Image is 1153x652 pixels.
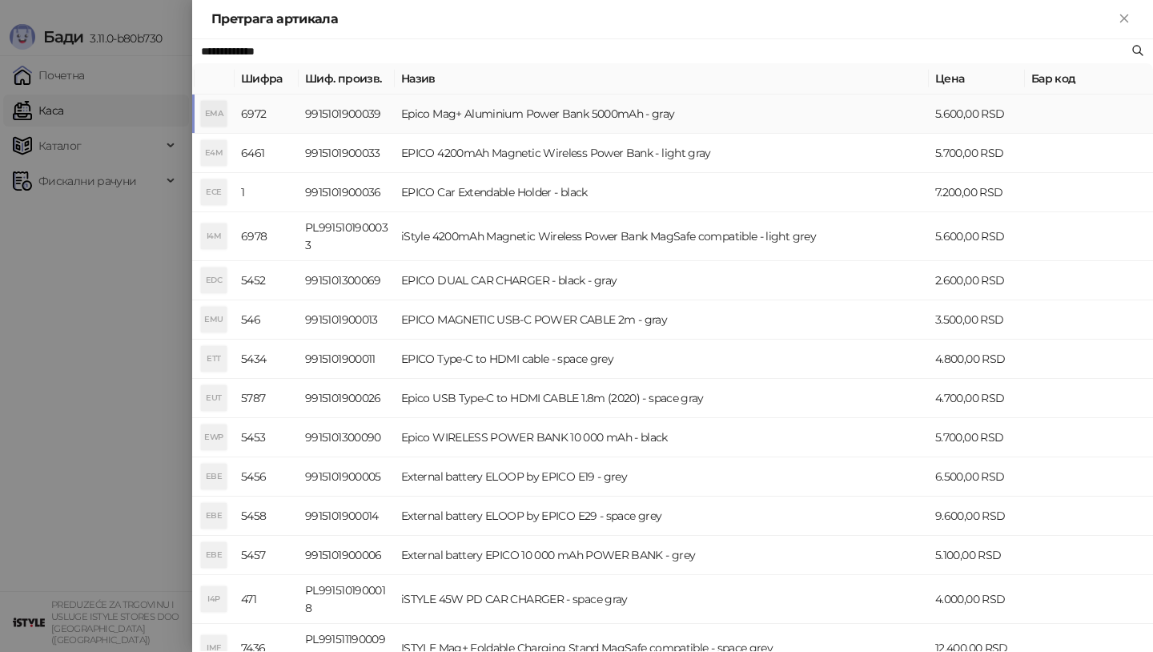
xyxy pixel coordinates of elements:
[235,340,299,379] td: 5434
[929,212,1025,261] td: 5.600,00 RSD
[201,268,227,293] div: EDC
[299,173,395,212] td: 9915101900036
[235,536,299,575] td: 5457
[201,464,227,489] div: EBE
[395,261,929,300] td: EPICO DUAL CAR CHARGER - black - gray
[201,140,227,166] div: E4M
[395,457,929,497] td: External battery ELOOP by EPICO E19 - grey
[395,418,929,457] td: Epico WIRELESS POWER BANK 10 000 mAh - black
[299,457,395,497] td: 9915101900005
[395,379,929,418] td: Epico USB Type-C to HDMI CABLE 1.8m (2020) - space gray
[201,223,227,249] div: I4M
[1025,63,1153,95] th: Бар код
[201,586,227,612] div: I4P
[395,340,929,379] td: EPICO Type-C to HDMI cable - space grey
[299,95,395,134] td: 9915101900039
[395,497,929,536] td: External battery ELOOP by EPICO E29 - space grey
[929,379,1025,418] td: 4.700,00 RSD
[235,497,299,536] td: 5458
[235,173,299,212] td: 1
[395,95,929,134] td: Epico Mag+ Aluminium Power Bank 5000mAh - gray
[201,179,227,205] div: ECE
[235,379,299,418] td: 5787
[299,340,395,379] td: 9915101900011
[299,134,395,173] td: 9915101900033
[929,457,1025,497] td: 6.500,00 RSD
[299,379,395,418] td: 9915101900026
[201,385,227,411] div: EUT
[299,300,395,340] td: 9915101900013
[235,261,299,300] td: 5452
[395,300,929,340] td: EPICO MAGNETIC USB-C POWER CABLE 2m - gray
[201,346,227,372] div: ETT
[211,10,1115,29] div: Претрага артикала
[395,575,929,624] td: iSTYLE 45W PD CAR CHARGER - space gray
[395,173,929,212] td: EPICO Car Extendable Holder - black
[235,418,299,457] td: 5453
[299,536,395,575] td: 9915101900006
[929,95,1025,134] td: 5.600,00 RSD
[201,101,227,127] div: EMA
[235,63,299,95] th: Шифра
[929,63,1025,95] th: Цена
[299,418,395,457] td: 9915101300090
[235,134,299,173] td: 6461
[395,63,929,95] th: Назив
[201,307,227,332] div: EMU
[395,212,929,261] td: iStyle 4200mAh Magnetic Wireless Power Bank MagSafe compatible - light grey
[929,173,1025,212] td: 7.200,00 RSD
[299,497,395,536] td: 9915101900014
[929,418,1025,457] td: 5.700,00 RSD
[929,300,1025,340] td: 3.500,00 RSD
[299,63,395,95] th: Шиф. произв.
[929,497,1025,536] td: 9.600,00 RSD
[929,134,1025,173] td: 5.700,00 RSD
[235,575,299,624] td: 471
[395,134,929,173] td: EPICO 4200mAh Magnetic Wireless Power Bank - light gray
[299,261,395,300] td: 9915101300069
[299,575,395,624] td: PL9915101900018
[201,425,227,450] div: EWP
[929,261,1025,300] td: 2.600,00 RSD
[235,212,299,261] td: 6978
[1115,10,1134,29] button: Close
[201,503,227,529] div: EBE
[929,536,1025,575] td: 5.100,00 RSD
[299,212,395,261] td: PL9915101900033
[235,457,299,497] td: 5456
[235,300,299,340] td: 546
[235,95,299,134] td: 6972
[929,575,1025,624] td: 4.000,00 RSD
[201,542,227,568] div: EBE
[929,340,1025,379] td: 4.800,00 RSD
[395,536,929,575] td: External battery EPICO 10 000 mAh POWER BANK - grey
